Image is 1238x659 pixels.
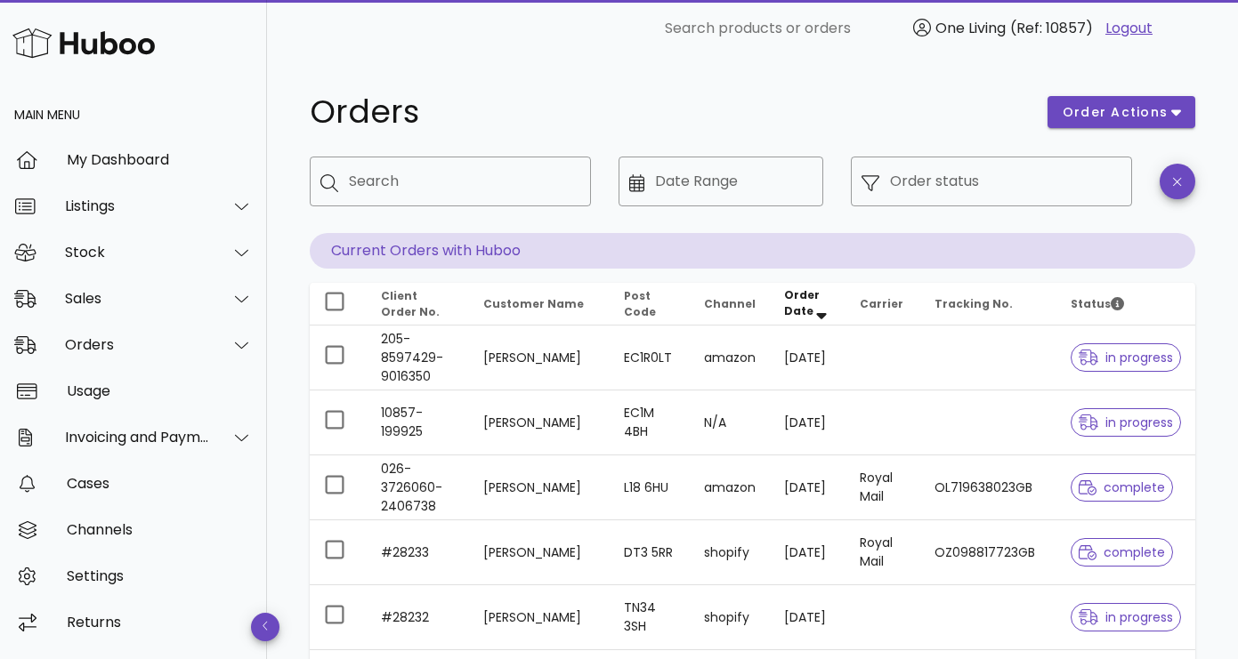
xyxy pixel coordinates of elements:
[770,585,846,650] td: [DATE]
[67,614,253,631] div: Returns
[1079,481,1165,494] span: complete
[935,296,1013,311] span: Tracking No.
[610,455,690,520] td: L18 6HU
[1105,18,1153,39] a: Logout
[65,244,210,261] div: Stock
[469,585,610,650] td: [PERSON_NAME]
[65,197,210,214] div: Listings
[1010,18,1093,38] span: (Ref: 10857)
[67,382,253,399] div: Usage
[367,520,469,585] td: #28233
[860,296,903,311] span: Carrier
[1071,296,1124,311] span: Status
[65,336,210,353] div: Orders
[65,290,210,307] div: Sales
[12,24,155,62] img: Huboo Logo
[784,287,820,318] span: Order Date
[690,455,770,520] td: amazon
[1048,96,1195,128] button: order actions
[469,325,610,390] td: [PERSON_NAME]
[920,520,1056,585] td: OZ098817723GB
[367,585,469,650] td: #28232
[367,283,469,325] th: Client Order No.
[846,520,920,585] td: Royal Mail
[67,521,253,538] div: Channels
[690,283,770,325] th: Channel
[610,585,690,650] td: TN34 3SH
[690,390,770,455] td: N/A
[846,283,920,325] th: Carrier
[469,283,610,325] th: Customer Name
[1062,103,1169,122] span: order actions
[67,475,253,492] div: Cases
[483,296,584,311] span: Customer Name
[67,151,253,168] div: My Dashboard
[469,520,610,585] td: [PERSON_NAME]
[704,296,756,311] span: Channel
[770,325,846,390] td: [DATE]
[690,585,770,650] td: shopify
[1079,611,1173,623] span: in progress
[367,455,469,520] td: 026-3726060-2406738
[310,96,1026,128] h1: Orders
[920,283,1056,325] th: Tracking No.
[610,390,690,455] td: EC1M 4BH
[690,325,770,390] td: amazon
[1079,351,1173,364] span: in progress
[610,325,690,390] td: EC1R0LT
[310,233,1195,269] p: Current Orders with Huboo
[381,288,440,319] span: Client Order No.
[469,390,610,455] td: [PERSON_NAME]
[610,520,690,585] td: DT3 5RR
[770,283,846,325] th: Order Date: Sorted descending. Activate to remove sorting.
[770,455,846,520] td: [DATE]
[770,520,846,585] td: [DATE]
[1079,546,1165,559] span: complete
[920,455,1056,520] td: OL719638023GB
[1079,416,1173,429] span: in progress
[65,429,210,446] div: Invoicing and Payments
[1056,283,1195,325] th: Status
[67,567,253,584] div: Settings
[935,18,1006,38] span: One Living
[690,520,770,585] td: shopify
[610,283,690,325] th: Post Code
[367,325,469,390] td: 205-8597429-9016350
[770,390,846,455] td: [DATE]
[846,455,920,520] td: Royal Mail
[469,455,610,520] td: [PERSON_NAME]
[367,390,469,455] td: 10857-199925
[624,288,656,319] span: Post Code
